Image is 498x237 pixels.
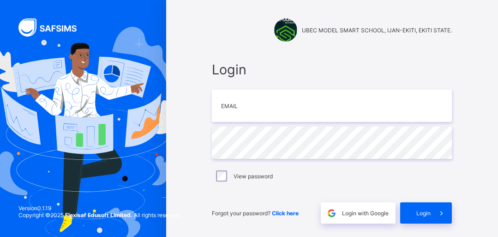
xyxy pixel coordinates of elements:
img: google.396cfc9801f0270233282035f929180a.svg [326,208,337,219]
span: UBEC MODEL SMART SCHOOL, IJAN-EKITI, EKITI STATE. [302,27,452,34]
img: SAFSIMS Logo [18,18,88,36]
span: Forgot your password? [212,210,299,217]
span: Login with Google [342,210,389,217]
label: View password [234,173,273,180]
a: Click here [272,210,299,217]
span: Version 0.1.19 [18,205,181,212]
span: Login [212,61,452,78]
strong: Flexisaf Edusoft Limited. [65,212,132,219]
span: Copyright © 2025 All rights reserved. [18,212,181,219]
span: Login [416,210,431,217]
